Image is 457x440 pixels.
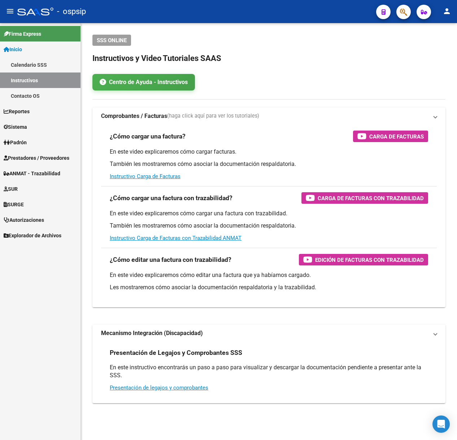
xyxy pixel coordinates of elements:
mat-icon: person [443,7,451,16]
h3: ¿Cómo cargar una factura con trazabilidad? [110,193,232,203]
strong: Comprobantes / Facturas [101,112,167,120]
span: Carga de Facturas con Trazabilidad [318,194,424,203]
span: Padrón [4,138,27,146]
span: Reportes [4,107,30,115]
h2: Instructivos y Video Tutoriales SAAS [92,52,445,65]
strong: Mecanismo Integración (Discapacidad) [101,329,203,337]
p: En este instructivo encontrarás un paso a paso para visualizar y descargar la documentación pendi... [110,364,428,379]
mat-expansion-panel-header: Comprobantes / Facturas(haga click aquí para ver los tutoriales) [92,107,445,125]
div: Mecanismo Integración (Discapacidad) [92,342,445,403]
span: SUR [4,185,18,193]
p: También les mostraremos cómo asociar la documentación respaldatoria. [110,222,428,230]
div: Open Intercom Messenger [432,415,450,433]
span: Firma Express [4,30,41,38]
span: Sistema [4,123,27,131]
h3: Presentación de Legajos y Comprobantes SSS [110,348,242,358]
p: Les mostraremos cómo asociar la documentación respaldatoria y la trazabilidad. [110,283,428,291]
span: Edición de Facturas con Trazabilidad [315,255,424,264]
button: Carga de Facturas con Trazabilidad [301,192,428,204]
p: También les mostraremos cómo asociar la documentación respaldatoria. [110,160,428,168]
h3: ¿Cómo cargar una factura? [110,131,186,141]
span: Inicio [4,45,22,53]
span: Prestadores / Proveedores [4,154,69,162]
a: Instructivo Carga de Facturas [110,173,180,180]
span: Explorador de Archivos [4,232,61,239]
div: Comprobantes / Facturas(haga click aquí para ver los tutoriales) [92,125,445,307]
a: Presentación de legajos y comprobantes [110,384,208,391]
span: - ospsip [57,4,86,19]
mat-expansion-panel-header: Mecanismo Integración (Discapacidad) [92,325,445,342]
button: Edición de Facturas con Trazabilidad [299,254,428,265]
span: ANMAT - Trazabilidad [4,170,60,177]
p: En este video explicaremos cómo editar una factura que ya habíamos cargado. [110,271,428,279]
a: Centro de Ayuda - Instructivos [92,74,195,91]
span: Carga de Facturas [369,132,424,141]
p: En este video explicaremos cómo cargar facturas. [110,148,428,156]
button: Carga de Facturas [353,131,428,142]
h3: ¿Cómo editar una factura con trazabilidad? [110,255,231,265]
mat-icon: menu [6,7,14,16]
span: SURGE [4,201,24,208]
a: Instructivo Carga de Facturas con Trazabilidad ANMAT [110,235,241,241]
span: Autorizaciones [4,216,44,224]
span: (haga click aquí para ver los tutoriales) [167,112,259,120]
span: SSS ONLINE [97,37,127,44]
button: SSS ONLINE [92,35,131,46]
p: En este video explicaremos cómo cargar una factura con trazabilidad. [110,210,428,217]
